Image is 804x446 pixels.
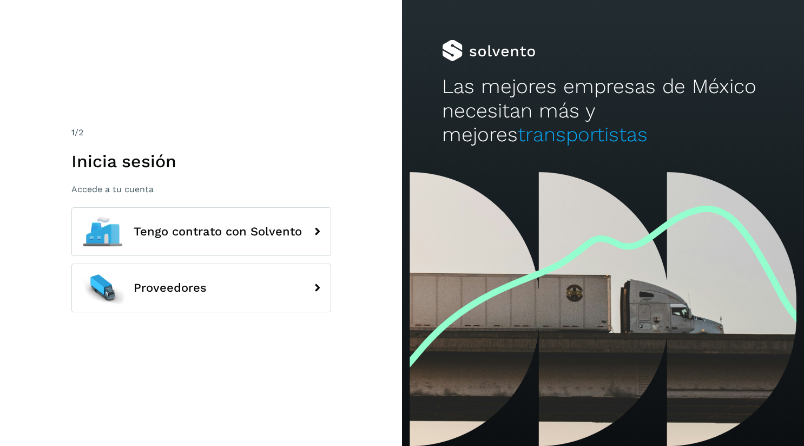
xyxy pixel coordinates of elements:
span: Proveedores [134,281,207,294]
h2: Las mejores empresas de México necesitan más y mejores [442,75,763,147]
span: transportistas [518,123,648,146]
button: Tengo contrato con Solvento [71,207,331,256]
button: Proveedores [71,264,331,312]
p: Accede a tu cuenta [71,184,331,194]
span: 1 [71,127,75,137]
h1: Inicia sesión [71,151,331,172]
span: Tengo contrato con Solvento [134,225,302,238]
div: /2 [71,126,331,139]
